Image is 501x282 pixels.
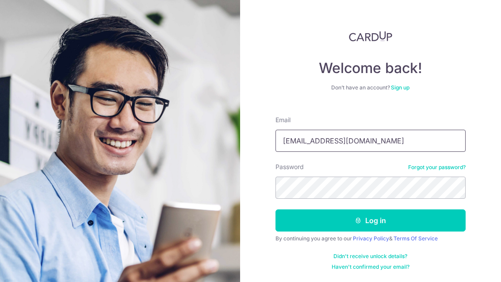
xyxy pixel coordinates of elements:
button: Log in [275,209,466,232]
div: By continuing you agree to our & [275,235,466,242]
label: Password [275,162,304,171]
label: Email [275,116,291,124]
a: Terms Of Service [394,235,438,242]
img: CardUp Logo [349,31,392,42]
a: Haven't confirmed your email? [332,263,409,270]
a: Didn't receive unlock details? [333,253,407,260]
input: Enter your Email [275,130,466,152]
a: Sign up [391,84,409,91]
div: Don’t have an account? [275,84,466,91]
a: Privacy Policy [353,235,389,242]
h4: Welcome back! [275,59,466,77]
a: Forgot your password? [408,164,466,171]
